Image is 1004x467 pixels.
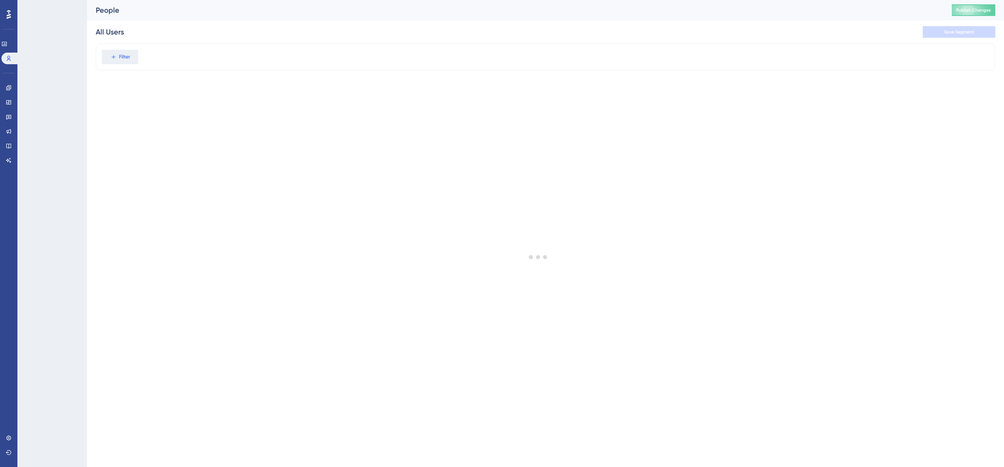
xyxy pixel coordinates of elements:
span: Save Segment [944,29,974,35]
span: Publish Changes [956,7,991,13]
button: Publish Changes [952,4,995,16]
div: All Users [96,27,124,37]
button: Save Segment [923,26,995,38]
div: People [96,5,934,15]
